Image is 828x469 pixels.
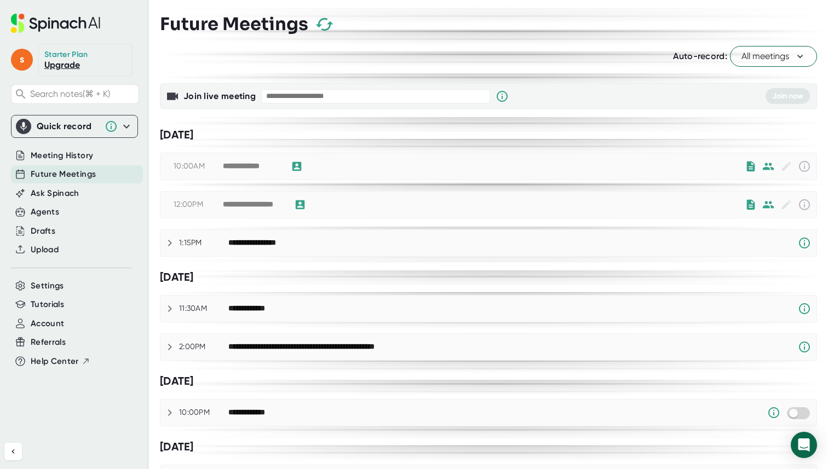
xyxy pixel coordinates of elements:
svg: This event has already passed [798,160,811,173]
button: Upload [31,244,59,256]
button: Join now [766,88,810,104]
button: Collapse sidebar [4,443,22,460]
div: [DATE] [160,440,817,454]
button: Ask Spinach [31,187,79,200]
span: Search notes (⌘ + K) [30,89,136,99]
button: Future Meetings [31,168,96,181]
button: Meeting History [31,149,93,162]
button: Drafts [31,225,55,238]
span: Auto-record: [673,51,727,61]
div: [DATE] [160,128,817,142]
svg: Spinach requires a video conference link. [798,236,811,250]
svg: Someone has manually disabled Spinach from this meeting. [767,406,780,419]
button: All meetings [730,46,817,67]
button: Referrals [31,336,66,349]
div: 11:30AM [179,304,228,314]
button: Account [31,317,64,330]
div: 2:00PM [179,342,228,352]
button: Agents [31,206,59,218]
div: Starter Plan [44,50,88,60]
span: Help Center [31,355,79,368]
div: [DATE] [160,374,817,388]
div: 10:00AM [174,161,223,171]
a: Upgrade [44,60,80,70]
span: s [11,49,33,71]
svg: This event has already passed [798,198,811,211]
div: [DATE] [160,270,817,284]
button: Settings [31,280,64,292]
div: 1:15PM [179,238,228,248]
button: Tutorials [31,298,64,311]
div: Quick record [37,121,99,132]
span: Join now [772,91,803,101]
div: 10:00PM [179,408,228,418]
div: Open Intercom Messenger [791,432,817,458]
b: Join live meeting [183,91,256,101]
h3: Future Meetings [160,14,308,34]
svg: Spinach requires a video conference link. [798,302,811,315]
div: Quick record [16,115,133,137]
svg: Spinach requires a video conference link. [798,340,811,354]
div: 12:00PM [174,200,223,210]
button: Help Center [31,355,90,368]
span: All meetings [741,50,806,63]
